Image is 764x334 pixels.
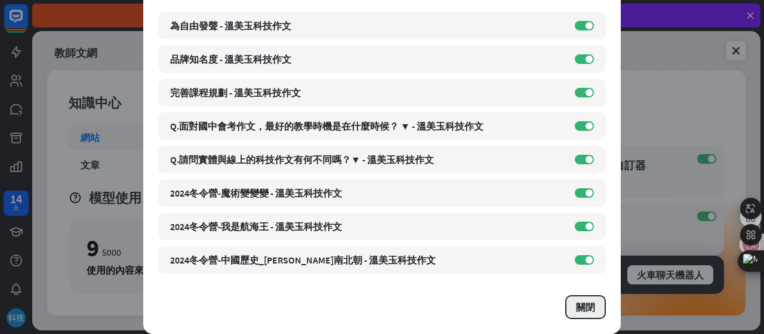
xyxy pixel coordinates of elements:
[170,87,301,99] font: 完善課程規劃 - 溫美玉科技作文
[170,120,483,132] font: Q.面對國中會考作文，最好的教學時機是在什麼時候？ ▼ - 溫美玉科技作文
[565,295,606,319] button: 關閉
[10,5,45,41] button: 開啟 LiveChat 聊天小工具
[170,254,563,266] div: 2024冬令營-中國歷史_[PERSON_NAME]南北朝 - 溫美玉科技作文
[170,154,563,166] div: Q.請問實體與線上的科技作文有何不同嗎？▼ - 溫美玉科技作文
[576,301,595,313] font: 關閉
[170,220,342,232] font: 2024冬令營-我是航海王 - 溫美玉科技作文
[170,187,342,199] font: 2024冬令營-魔術變變變 - 溫美玉科技作文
